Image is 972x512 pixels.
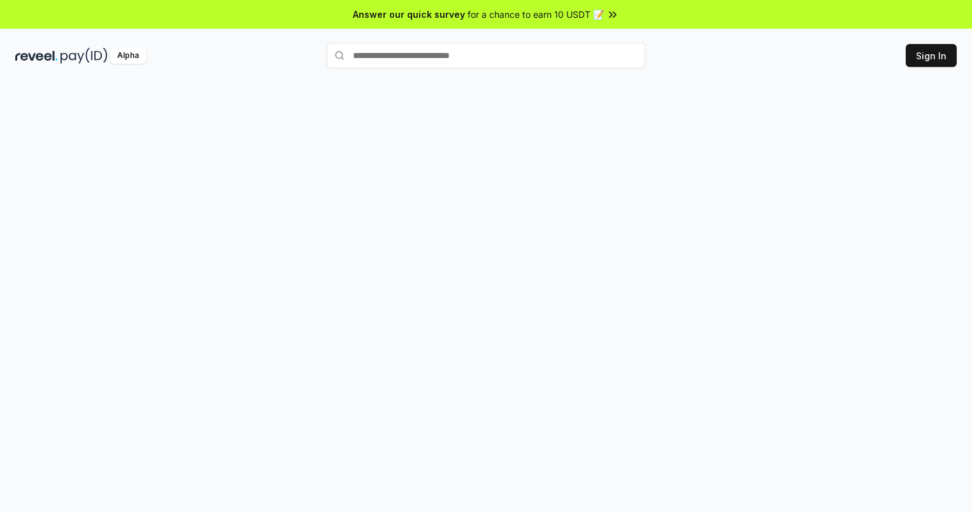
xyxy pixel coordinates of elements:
button: Sign In [906,44,957,67]
img: pay_id [61,48,108,64]
img: reveel_dark [15,48,58,64]
span: for a chance to earn 10 USDT 📝 [468,8,604,21]
span: Answer our quick survey [353,8,465,21]
div: Alpha [110,48,146,64]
